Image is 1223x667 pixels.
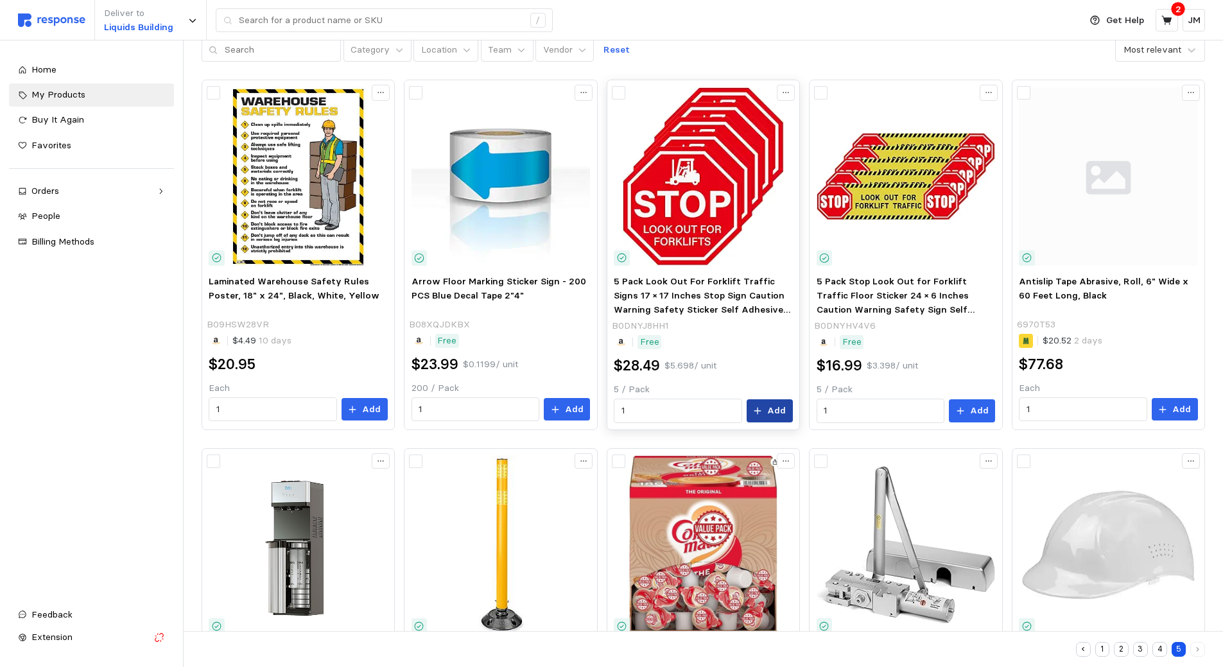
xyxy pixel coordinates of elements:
p: Add [970,404,989,418]
p: Vendor [543,43,573,57]
img: 719uU6nOaiL._AC_SY300_SX300_QL70_FMwebp_.jpg [817,87,995,266]
span: Buy It Again [31,114,84,125]
div: Most relevant [1123,43,1181,56]
p: Add [362,403,381,417]
p: B09HSW28VR [207,318,269,332]
button: Extension [9,626,174,649]
button: Add [949,399,995,422]
button: Location [413,38,478,62]
p: Free [640,335,659,349]
img: 71gMOAJ++0L._AC_SY300_SX300_.jpg [817,456,995,634]
h2: $23.99 [412,354,458,374]
img: 31qo3b0JLkL._SX342_SY445_QL70_FMwebp_.jpg [412,87,590,266]
p: $0.1199 / unit [463,358,518,372]
img: 31Yc1zUiIPL._SY445_SX342_QL70_FMwebp_.jpg [1019,456,1197,634]
p: $3.398 / unit [867,359,918,373]
button: Reset [596,38,638,62]
button: 5 [1172,642,1186,657]
button: Feedback [9,603,174,627]
img: 61GN-EG1nlL.jpg [614,456,792,634]
a: Orders [9,180,174,203]
input: Qty [216,398,329,421]
img: H-4465Y [412,456,590,634]
p: Team [488,43,512,57]
span: My Products [31,89,85,100]
img: svg%3e [1019,87,1197,266]
span: Feedback [31,609,73,620]
button: 3 [1133,642,1148,657]
p: Each [1019,381,1197,395]
img: 51tThbvnuAL._AC_.jpg [209,87,387,266]
input: Qty [1027,398,1140,421]
a: Billing Methods [9,230,174,254]
p: Each [209,381,387,395]
span: Extension [31,631,73,643]
p: 200 / Pack [412,381,590,395]
input: Qty [419,398,532,421]
div: Orders [31,184,152,198]
h2: $77.68 [1019,354,1063,374]
span: People [31,210,60,221]
div: / [530,13,546,28]
p: $20.52 [1043,334,1102,348]
a: Favorites [9,134,174,157]
p: Free [842,335,862,349]
span: Arrow Floor Marking Sticker Sign - 200 PCS Blue Decal Tape 2"4" [412,275,586,301]
p: 6970T53 [1017,318,1055,332]
p: B0DNYJ8HH1 [612,319,669,333]
span: 2 days [1071,334,1102,346]
img: 61IgDKsK5ML._SX522_.jpg [209,456,387,634]
h2: $28.49 [614,356,660,376]
span: 5 Pack Stop Look Out for Forklift Traffic Floor Sticker 24 × 6 Inches Caution Warning Safety Sign... [817,275,980,356]
p: JM [1188,13,1201,28]
span: 5 Pack Look Out For Forklift Traffic Signs 17 × 17 Inches Stop Sign Caution Warning Safety Sticke... [614,275,790,343]
p: Add [767,404,786,418]
p: Liquids Building [104,21,173,35]
button: 4 [1152,642,1167,657]
img: 618gv56d8oL._AC_SY300_SX300_QL70_FMwebp_.jpg [614,87,792,266]
a: Home [9,58,174,82]
button: 2 [1114,642,1129,657]
h2: $20.95 [209,354,256,374]
button: JM [1183,9,1205,31]
button: Get Help [1082,8,1152,33]
p: $4.49 [232,334,291,348]
a: People [9,205,174,228]
button: Category [343,38,412,62]
input: Qty [824,399,937,422]
button: Add [747,399,793,422]
p: Deliver to [104,6,173,21]
p: Category [351,43,390,57]
button: 1 [1095,642,1110,657]
p: 5 / Pack [817,383,995,397]
span: Laminated Warehouse Safety Rules Poster, 18" x 24", Black, White, Yellow [209,275,379,301]
p: Reset [603,43,630,57]
button: Add [342,398,388,421]
img: svg%3e [18,13,85,27]
button: Vendor [535,38,594,62]
p: Location [421,43,457,57]
p: Get Help [1106,13,1144,28]
p: Add [565,403,584,417]
span: Billing Methods [31,236,94,247]
a: My Products [9,83,174,107]
input: Search for a product name or SKU [239,9,523,32]
p: Add [1172,403,1191,417]
p: B08XQJDKBX [409,318,470,332]
h2: $16.99 [817,356,862,376]
p: B0DNYHV4V6 [814,319,876,333]
p: Free [437,334,456,348]
p: 5 / Pack [614,383,792,397]
input: Search [225,39,334,62]
button: Add [1152,398,1198,421]
p: $5.698 / unit [664,359,716,373]
span: Antislip Tape Abrasive, Roll, 6" Wide x 60 Feet Long, Black [1019,275,1188,301]
button: Team [481,38,533,62]
a: Buy It Again [9,108,174,132]
span: Home [31,64,56,75]
p: 2 [1175,2,1181,16]
span: Favorites [31,139,71,151]
span: 10 days [256,334,291,346]
button: Add [544,398,590,421]
input: Qty [621,399,734,422]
